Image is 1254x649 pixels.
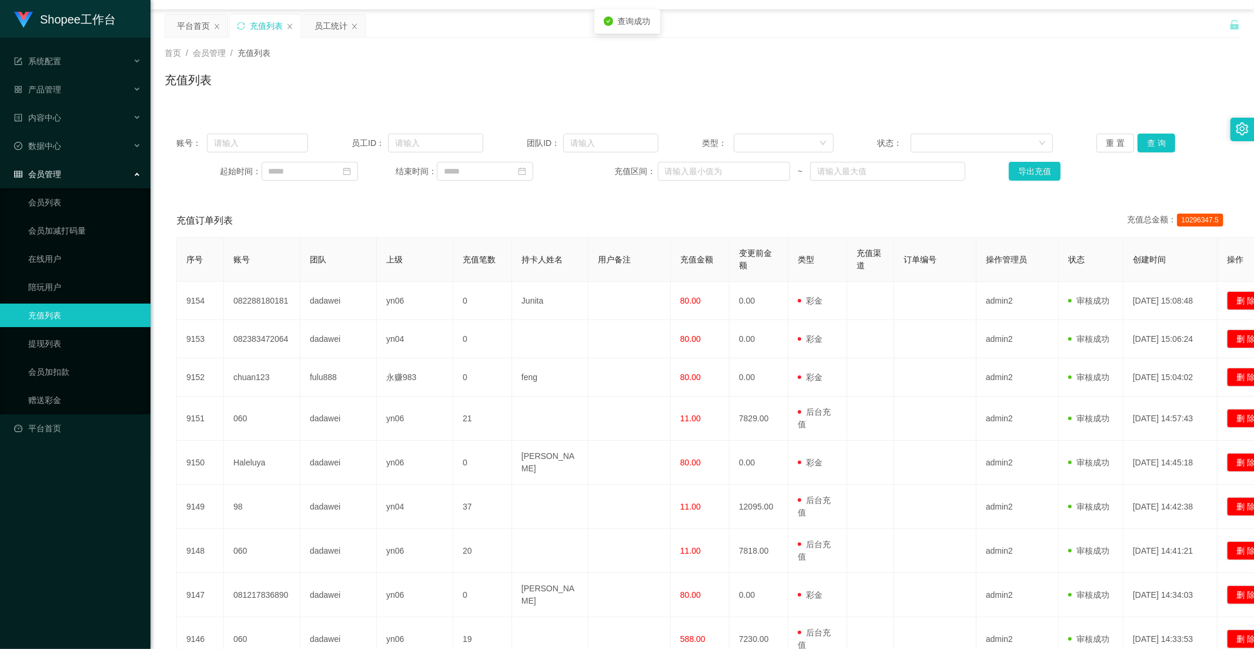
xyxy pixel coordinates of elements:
[512,441,588,485] td: [PERSON_NAME]
[186,48,188,58] span: /
[1128,214,1228,228] div: 充值总金额：
[453,320,512,358] td: 0
[224,529,300,573] td: 060
[193,48,226,58] span: 会员管理
[977,397,1059,441] td: admin2
[343,167,351,175] i: 图标: calendar
[224,397,300,441] td: 060
[1138,134,1175,152] button: 查 询
[300,529,377,573] td: dadawei
[300,358,377,397] td: fulu888
[177,358,224,397] td: 9152
[300,282,377,320] td: dadawei
[730,282,788,320] td: 0.00
[224,282,300,320] td: 082288180181
[790,165,811,178] span: ~
[377,441,453,485] td: yn06
[618,16,651,26] span: 查询成功
[1068,458,1109,467] span: 审核成功
[14,169,61,179] span: 会员管理
[28,360,141,384] a: 会员加扣款
[1123,397,1218,441] td: [DATE] 14:57:43
[14,142,22,150] i: 图标: check-circle-o
[207,134,308,152] input: 请输入
[604,16,613,26] i: icon: check-circle
[1068,502,1109,511] span: 审核成功
[300,441,377,485] td: dadawei
[986,255,1027,264] span: 操作管理员
[1068,590,1109,600] span: 审核成功
[977,282,1059,320] td: admin2
[977,485,1059,529] td: admin2
[730,485,788,529] td: 12095.00
[680,255,713,264] span: 充值金额
[527,137,563,149] span: 团队ID：
[1068,372,1109,382] span: 审核成功
[810,162,965,181] input: 请输入最大值
[28,191,141,214] a: 会员列表
[14,56,61,66] span: 系统配置
[680,334,701,344] span: 80.00
[563,134,658,152] input: 请输入
[857,248,881,270] span: 充值渠道
[453,282,512,320] td: 0
[798,590,822,600] span: 彩金
[186,255,203,264] span: 序号
[1123,358,1218,397] td: [DATE] 15:04:02
[1236,122,1249,135] i: 图标: setting
[798,296,822,305] span: 彩金
[377,573,453,617] td: yn06
[14,170,22,178] i: 图标: table
[730,529,788,573] td: 7818.00
[1096,134,1134,152] button: 重 置
[453,397,512,441] td: 21
[658,162,790,181] input: 请输入最小值为
[512,573,588,617] td: [PERSON_NAME]
[977,320,1059,358] td: admin2
[177,320,224,358] td: 9153
[396,165,437,178] span: 结束时间：
[680,372,701,382] span: 80.00
[798,255,814,264] span: 类型
[1068,414,1109,423] span: 审核成功
[286,23,293,30] i: 图标: close
[1068,634,1109,644] span: 审核成功
[904,255,937,264] span: 订单编号
[518,167,526,175] i: 图标: calendar
[177,397,224,441] td: 9151
[680,590,701,600] span: 80.00
[28,247,141,271] a: 在线用户
[977,529,1059,573] td: admin2
[377,320,453,358] td: yn04
[233,255,250,264] span: 账号
[1068,296,1109,305] span: 审核成功
[14,417,141,440] a: 图标: dashboard平台首页
[238,48,270,58] span: 充值列表
[730,320,788,358] td: 0.00
[453,529,512,573] td: 20
[680,458,701,467] span: 80.00
[177,573,224,617] td: 9147
[315,15,347,37] div: 员工统计
[453,485,512,529] td: 37
[1177,214,1223,227] span: 10296347.5
[730,397,788,441] td: 7829.00
[28,332,141,355] a: 提现列表
[213,23,220,30] i: 图标: close
[14,141,61,151] span: 数据中心
[1039,139,1046,148] i: 图标: down
[237,22,245,30] i: 图标: sync
[28,275,141,299] a: 陪玩用户
[28,388,141,412] a: 赠送彩金
[730,573,788,617] td: 0.00
[453,441,512,485] td: 0
[453,358,512,397] td: 0
[680,414,701,423] span: 11.00
[598,255,631,264] span: 用户备注
[977,358,1059,397] td: admin2
[977,441,1059,485] td: admin2
[176,137,207,149] span: 账号：
[224,441,300,485] td: Haleluya
[300,485,377,529] td: dadawei
[878,137,911,149] span: 状态：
